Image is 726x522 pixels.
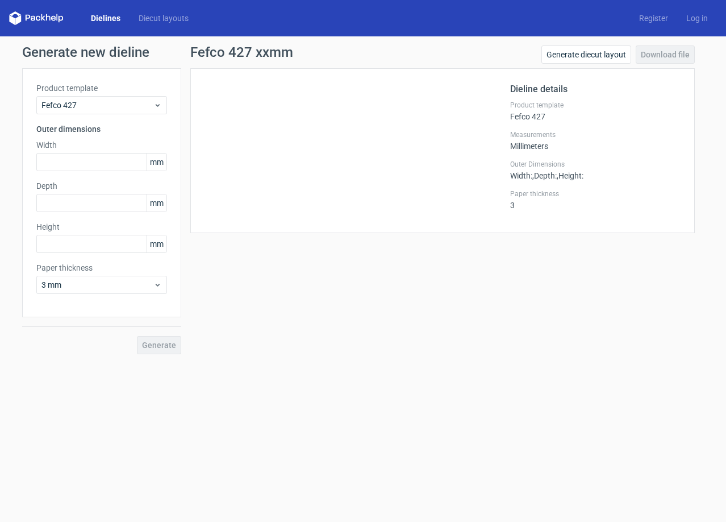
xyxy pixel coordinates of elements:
[510,82,681,96] h2: Dieline details
[557,171,583,180] span: , Height :
[630,13,677,24] a: Register
[36,123,167,135] h3: Outer dimensions
[510,101,681,110] label: Product template
[510,130,681,139] label: Measurements
[36,262,167,274] label: Paper thickness
[147,194,166,212] span: mm
[36,221,167,233] label: Height
[677,13,717,24] a: Log in
[532,171,557,180] span: , Depth :
[147,154,166,171] span: mm
[36,82,167,94] label: Product template
[22,45,704,59] h1: Generate new dieline
[147,235,166,252] span: mm
[36,139,167,151] label: Width
[510,189,681,198] label: Paper thickness
[41,100,153,111] span: Fefco 427
[41,279,153,291] span: 3 mm
[36,180,167,192] label: Depth
[510,171,532,180] span: Width :
[510,189,681,210] div: 3
[510,160,681,169] label: Outer Dimensions
[541,45,631,64] a: Generate diecut layout
[130,13,198,24] a: Diecut layouts
[510,101,681,121] div: Fefco 427
[510,130,681,151] div: Millimeters
[190,45,293,59] h1: Fefco 427 xxmm
[82,13,130,24] a: Dielines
